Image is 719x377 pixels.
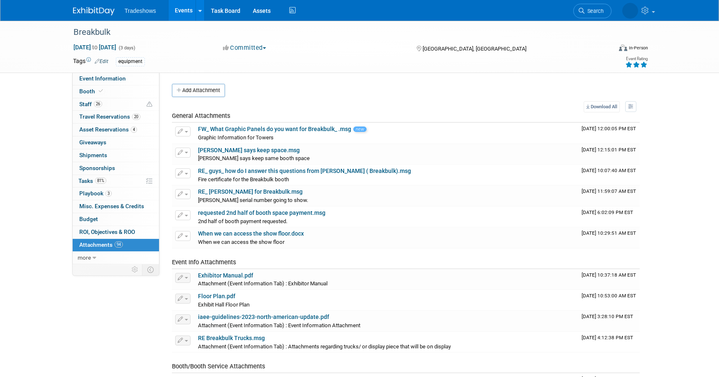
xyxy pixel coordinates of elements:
[73,124,159,136] a: Asset Reservations4
[79,139,106,146] span: Giveaways
[79,113,140,120] span: Travel Reservations
[582,314,633,319] span: Upload Timestamp
[172,258,236,266] span: Event Info Attachments
[79,229,135,235] span: ROI, Objectives & ROO
[79,190,112,197] span: Playbook
[73,7,115,15] img: ExhibitDay
[116,57,145,66] div: equipment
[198,280,328,287] span: Attachment (Event Information Tab) : Exhibitor Manual
[198,272,253,279] a: Exhibitor Manual.pdf
[99,89,103,93] i: Booth reservation complete
[73,226,159,238] a: ROI, Objectives & ROO
[198,126,351,132] a: FW_ What Graphic Panels do you want for Breakbulk_ .msg
[172,84,225,97] button: Add Attachment
[198,314,329,320] a: iaee-guidelines-2023-north-american-update.pdf
[578,290,640,311] td: Upload Timestamp
[172,112,230,119] span: General Attachments
[584,8,604,14] span: Search
[73,175,159,187] a: Tasks81%
[79,216,98,222] span: Budget
[79,75,126,82] span: Event Information
[198,155,310,161] span: [PERSON_NAME] says keep same booth space
[353,126,367,132] span: new
[582,272,636,278] span: Upload Timestamp
[79,241,123,248] span: Attachments
[198,147,300,153] a: [PERSON_NAME] says keep space.msg
[582,147,636,153] span: Upload Timestamp
[125,7,156,14] span: Tradeshows
[198,197,308,203] span: [PERSON_NAME] serial number going to show.
[95,58,108,64] a: Edit
[79,126,137,133] span: Asset Reservations
[131,126,137,133] span: 4
[73,44,117,51] span: [DATE] [DATE]
[132,114,140,120] span: 20
[622,3,638,19] img: Matlyn Lowrey
[198,322,360,328] span: Attachment (Event Information Tab) : Event Information Attachment
[79,165,115,171] span: Sponsorships
[198,293,235,299] a: Floor Plan.pdf
[79,203,144,209] span: Misc. Expenses & Credits
[73,239,159,251] a: Attachments94
[198,239,284,245] span: When we can access the show floor
[73,136,159,149] a: Giveaways
[73,98,159,111] a: Staff26
[73,149,159,162] a: Shipments
[115,241,123,248] span: 94
[73,162,159,175] a: Sponsorships
[198,134,274,141] span: Graphic Information for Towers
[625,57,648,61] div: Event Rating
[582,188,636,194] span: Upload Timestamp
[79,152,107,158] span: Shipments
[73,57,108,66] td: Tags
[198,209,325,216] a: requested 2nd half of booth space payment.msg
[198,343,451,350] span: Attachment (Event Information Tab) : Attachments regarding trucks/ or display piece that will be ...
[198,230,304,237] a: When we can access the show floor.docx
[198,302,249,308] span: Exhibit Hall Floor Plan
[73,213,159,226] a: Budget
[198,168,411,174] a: RE_ guys_ how do I answer this questions from [PERSON_NAME] ( Breakbulk).msg
[172,362,265,370] span: Booth/Booth Service Attachments
[73,200,159,213] a: Misc. Expenses & Credits
[578,207,640,227] td: Upload Timestamp
[582,335,633,341] span: Upload Timestamp
[578,311,640,331] td: Upload Timestamp
[582,168,636,173] span: Upload Timestamp
[423,46,526,52] span: [GEOGRAPHIC_DATA], [GEOGRAPHIC_DATA]
[78,254,91,261] span: more
[629,45,648,51] div: In-Person
[128,264,142,275] td: Personalize Event Tab Strip
[578,269,640,290] td: Upload Timestamp
[578,165,640,185] td: Upload Timestamp
[147,101,152,108] span: Potential Scheduling Conflict -- at least one attendee is tagged in another overlapping event.
[79,88,105,95] span: Booth
[582,126,636,131] span: Upload Timestamp
[619,44,627,51] img: Format-Inperson.png
[73,111,159,123] a: Travel Reservations20
[578,227,640,248] td: Upload Timestamp
[79,101,102,107] span: Staff
[73,252,159,264] a: more
[578,144,640,165] td: Upload Timestamp
[71,25,599,40] div: Breakbulk
[105,190,112,197] span: 3
[582,230,636,236] span: Upload Timestamp
[198,176,289,182] span: Fire certificate for the Breakbulk booth
[198,335,265,341] a: RE Breakbulk Trucks.msg
[578,185,640,206] td: Upload Timestamp
[198,218,287,224] span: 2nd half of booth payment requested.
[573,4,611,18] a: Search
[78,178,106,184] span: Tasks
[95,178,106,184] span: 81%
[73,85,159,98] a: Booth
[582,293,636,299] span: Upload Timestamp
[582,209,633,215] span: Upload Timestamp
[220,44,269,52] button: Committed
[91,44,99,51] span: to
[73,187,159,200] a: Playbook3
[94,101,102,107] span: 26
[198,188,303,195] a: RE_ [PERSON_NAME] for Breakbulk.msg
[562,43,648,56] div: Event Format
[584,101,620,112] a: Download All
[578,123,640,144] td: Upload Timestamp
